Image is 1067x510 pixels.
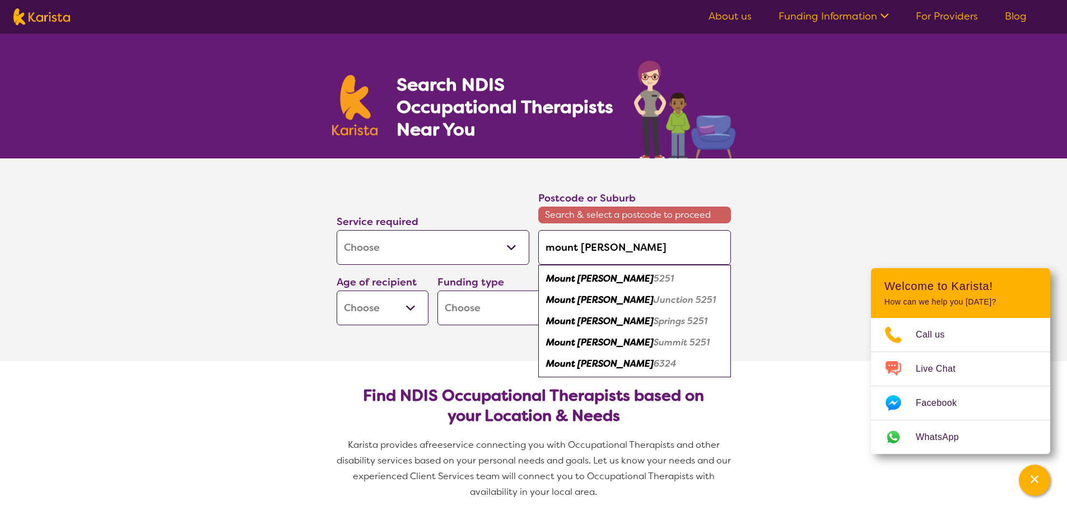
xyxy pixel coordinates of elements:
[346,386,722,426] h2: Find NDIS Occupational Therapists based on your Location & Needs
[916,361,969,377] span: Live Chat
[546,273,654,284] em: Mount [PERSON_NAME]
[546,294,654,306] em: Mount [PERSON_NAME]
[546,358,654,369] em: Mount [PERSON_NAME]
[337,215,418,228] label: Service required
[337,275,417,289] label: Age of recipient
[538,191,636,205] label: Postcode or Suburb
[546,336,654,348] em: Mount [PERSON_NAME]
[916,10,978,23] a: For Providers
[337,439,733,498] span: service connecting you with Occupational Therapists and other disability services based on your p...
[654,358,677,369] em: 6324
[544,311,725,332] div: Mount Barker Springs 5251
[544,332,725,353] div: Mount Barker Summit 5251
[1005,10,1027,23] a: Blog
[13,8,70,25] img: Karista logo
[709,10,752,23] a: About us
[397,73,614,141] h1: Search NDIS Occupational Therapists Near You
[871,318,1050,454] ul: Choose channel
[916,326,958,343] span: Call us
[884,279,1037,293] h2: Welcome to Karista!
[538,230,731,265] input: Type
[437,275,504,289] label: Funding type
[1019,465,1050,496] button: Channel Menu
[871,420,1050,454] a: Web link opens in a new tab.
[779,10,889,23] a: Funding Information
[538,207,731,223] span: Search & select a postcode to proceed
[425,439,443,451] span: free
[544,353,725,375] div: Mount Barker 6324
[916,429,972,446] span: WhatsApp
[871,268,1050,454] div: Channel Menu
[544,268,725,289] div: Mount Barker 5251
[544,289,725,311] div: Mount Barker Junction 5251
[654,273,674,284] em: 5251
[654,315,707,327] em: Springs 5251
[634,60,735,158] img: occupational-therapy
[332,75,378,135] img: Karista logo
[348,439,425,451] span: Karista provides a
[884,297,1037,307] p: How can we help you [DATE]?
[654,294,716,306] em: Junction 5251
[916,395,970,411] span: Facebook
[654,336,710,348] em: Summit 5251
[546,315,654,327] em: Mount [PERSON_NAME]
